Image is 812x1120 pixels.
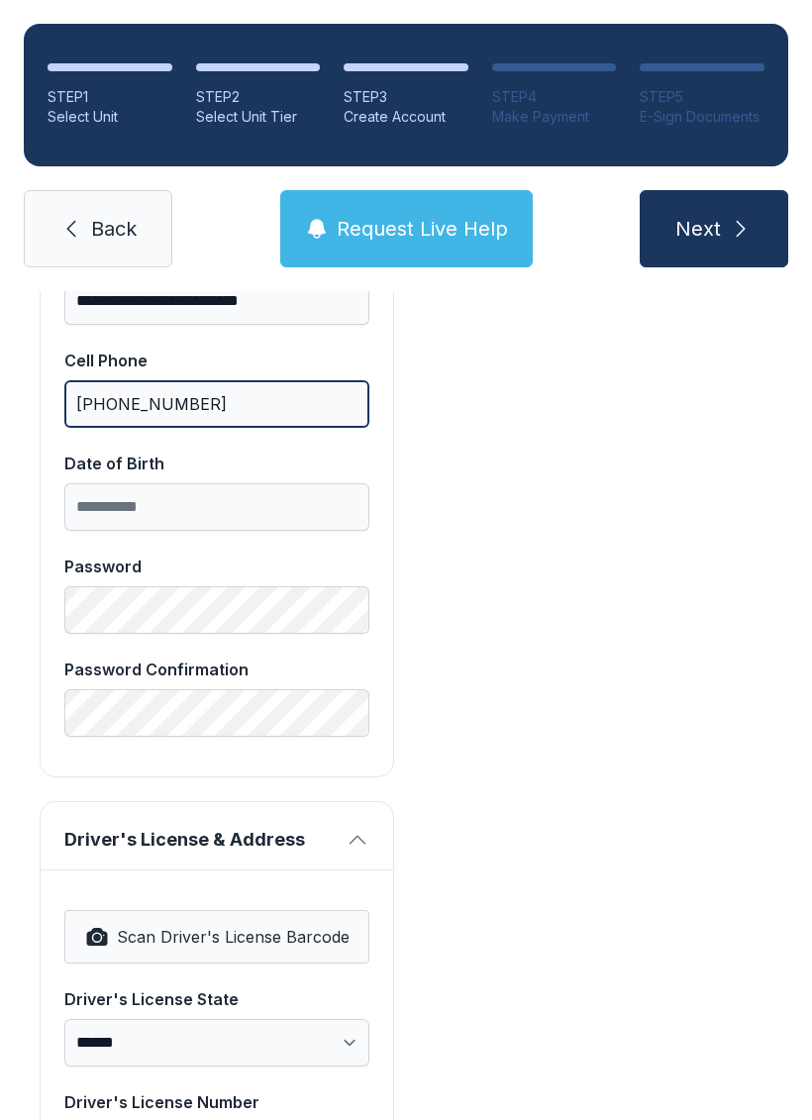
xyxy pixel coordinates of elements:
div: Cell Phone [64,349,369,372]
div: Driver's License Number [64,1090,369,1114]
div: STEP 3 [344,87,468,107]
input: Cell Phone [64,380,369,428]
div: Select Unit Tier [196,107,321,127]
div: Select Unit [48,107,172,127]
select: Driver's License State [64,1019,369,1067]
button: Driver's License & Address [41,802,393,869]
input: Password [64,586,369,634]
input: Date of Birth [64,483,369,531]
input: Email [64,277,369,325]
div: Password [64,555,369,578]
div: STEP 5 [640,87,764,107]
div: Date of Birth [64,452,369,475]
span: Request Live Help [337,215,508,243]
div: STEP 4 [492,87,617,107]
span: Next [675,215,721,243]
div: E-Sign Documents [640,107,764,127]
span: Scan Driver's License Barcode [117,925,350,949]
div: Driver's License State [64,987,369,1011]
span: Driver's License & Address [64,826,338,854]
div: Password Confirmation [64,658,369,681]
div: Create Account [344,107,468,127]
div: STEP 1 [48,87,172,107]
div: Make Payment [492,107,617,127]
div: STEP 2 [196,87,321,107]
input: Password Confirmation [64,689,369,737]
span: Back [91,215,137,243]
